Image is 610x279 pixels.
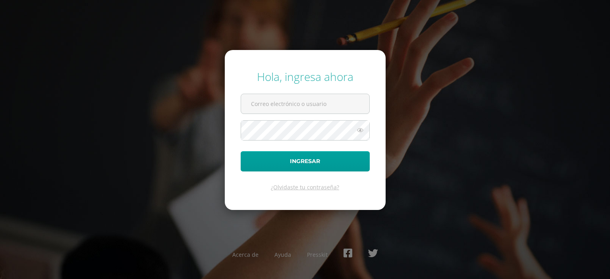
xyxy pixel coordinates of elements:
a: Acerca de [232,251,259,258]
input: Correo electrónico o usuario [241,94,369,114]
a: Ayuda [274,251,291,258]
a: ¿Olvidaste tu contraseña? [271,183,339,191]
a: Presskit [307,251,328,258]
div: Hola, ingresa ahora [241,69,370,84]
button: Ingresar [241,151,370,171]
